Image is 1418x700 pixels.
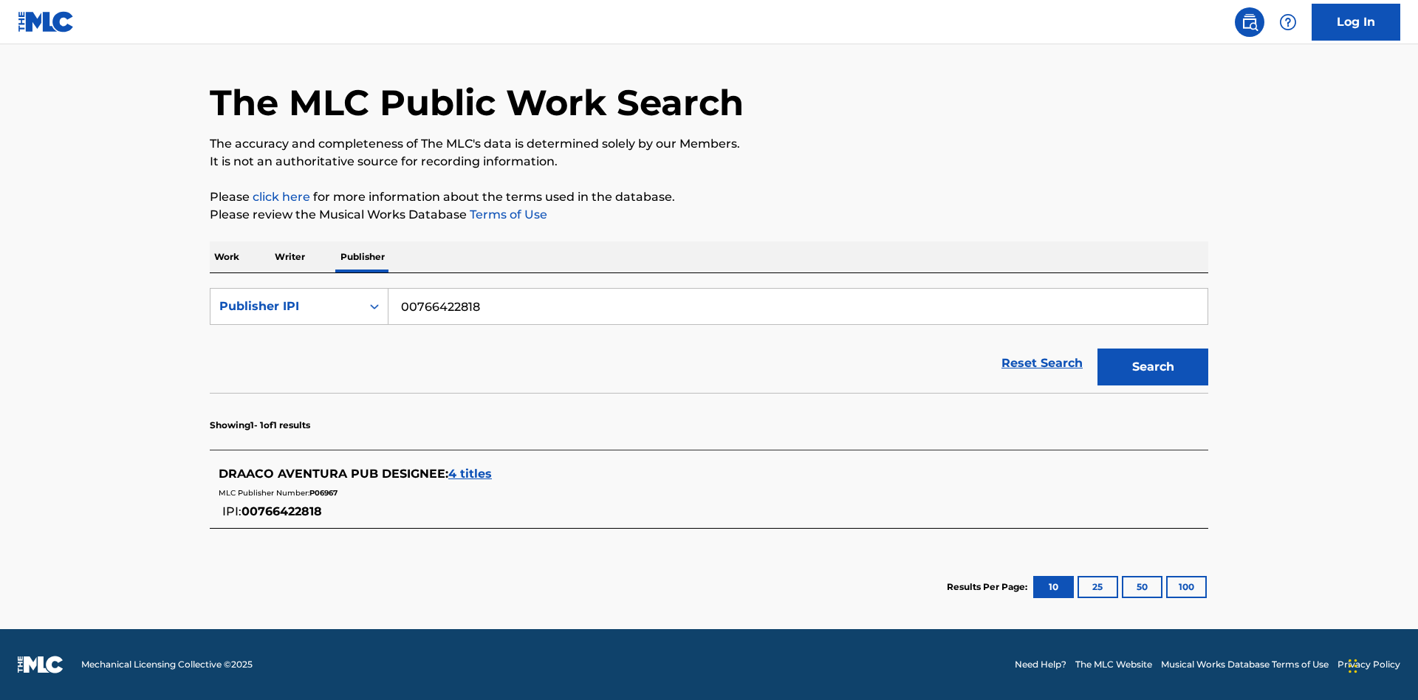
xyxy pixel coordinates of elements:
div: Help [1273,7,1303,37]
span: IPI: [222,504,242,518]
p: Please review the Musical Works Database [210,206,1208,224]
span: DRAACO AVENTURA PUB DESIGNEE : [219,467,448,481]
iframe: Chat Widget [1344,629,1418,700]
p: Writer [270,241,309,272]
button: Search [1097,349,1208,385]
div: Drag [1349,644,1357,688]
a: Reset Search [994,347,1090,380]
p: Results Per Page: [947,580,1031,594]
img: help [1279,13,1297,31]
span: 4 titles [448,467,492,481]
form: Search Form [210,288,1208,393]
p: Showing 1 - 1 of 1 results [210,419,310,432]
img: logo [18,656,64,673]
button: 100 [1166,576,1207,598]
span: Mechanical Licensing Collective © 2025 [81,658,253,671]
a: Privacy Policy [1337,658,1400,671]
p: Please for more information about the terms used in the database. [210,188,1208,206]
div: Publisher IPI [219,298,352,315]
p: Publisher [336,241,389,272]
p: The accuracy and completeness of The MLC's data is determined solely by our Members. [210,135,1208,153]
button: 50 [1122,576,1162,598]
img: search [1241,13,1258,31]
a: Public Search [1235,7,1264,37]
p: Work [210,241,244,272]
a: Musical Works Database Terms of Use [1161,658,1329,671]
img: MLC Logo [18,11,75,32]
a: The MLC Website [1075,658,1152,671]
button: 25 [1078,576,1118,598]
a: Terms of Use [467,207,547,222]
h1: The MLC Public Work Search [210,80,744,125]
button: 10 [1033,576,1074,598]
span: P06967 [309,488,338,498]
span: MLC Publisher Number: [219,488,309,498]
span: 00766422818 [242,504,322,518]
a: Need Help? [1015,658,1066,671]
a: click here [253,190,310,204]
a: Log In [1312,4,1400,41]
p: It is not an authoritative source for recording information. [210,153,1208,171]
